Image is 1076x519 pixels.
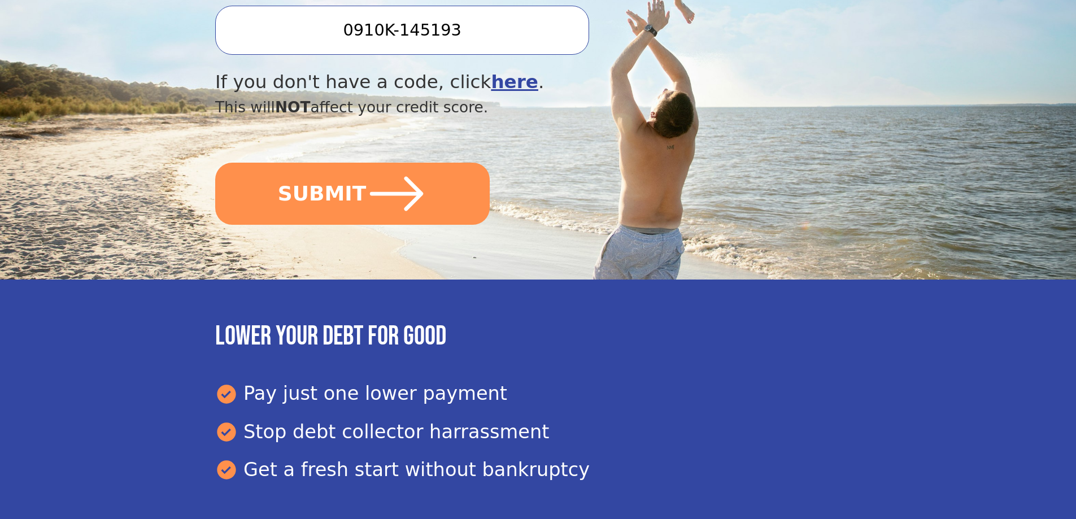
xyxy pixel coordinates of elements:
[215,96,764,119] div: This will affect your credit score.
[215,68,764,96] div: If you don't have a code, click .
[215,418,861,446] div: Stop debt collector harrassment
[215,163,490,225] button: SUBMIT
[491,71,538,93] a: here
[275,98,311,116] span: NOT
[215,456,861,484] div: Get a fresh start without bankruptcy
[215,6,589,54] input: Enter your Offer Code:
[215,320,861,353] h3: Lower your debt for good
[215,380,861,408] div: Pay just one lower payment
